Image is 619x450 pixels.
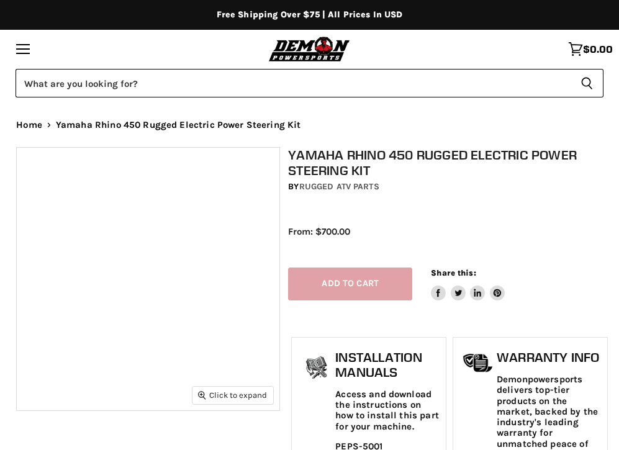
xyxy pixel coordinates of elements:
img: Demon Powersports [266,35,353,63]
span: From: $700.00 [288,226,350,237]
button: Search [571,69,603,97]
input: Search [16,69,571,97]
h1: Warranty Info [497,350,601,365]
p: Access and download the instructions on how to install this part for your machine. [335,389,440,432]
button: Click to expand [192,387,273,403]
div: by [288,180,610,194]
img: install_manual-icon.png [301,353,332,384]
span: Click to expand [198,390,267,400]
a: Rugged ATV Parts [299,181,379,192]
aside: Share this: [431,268,505,300]
a: Home [16,120,42,130]
form: Product [16,69,603,97]
h1: Yamaha Rhino 450 Rugged Electric Power Steering Kit [288,147,610,178]
a: $0.00 [562,35,619,63]
img: warranty-icon.png [463,353,494,372]
span: Share this: [431,268,476,277]
span: $0.00 [583,43,613,55]
h1: Installation Manuals [335,350,440,379]
span: Yamaha Rhino 450 Rugged Electric Power Steering Kit [56,120,301,130]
